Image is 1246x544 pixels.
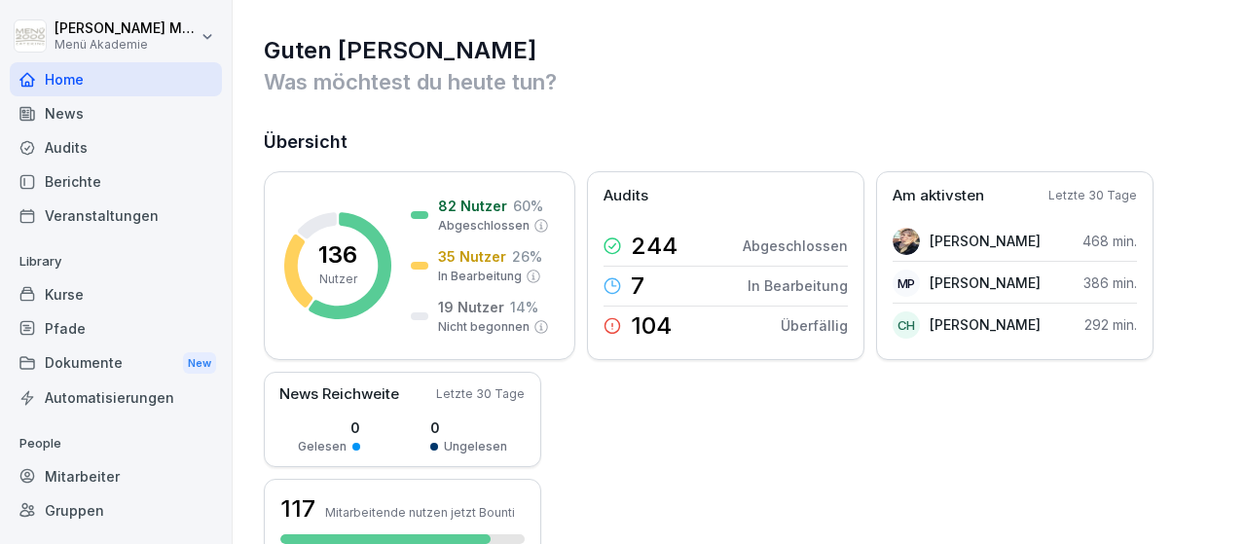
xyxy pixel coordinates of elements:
a: News [10,96,222,130]
a: Pfade [10,311,222,345]
p: Mitarbeitende nutzen jetzt Bounti [325,505,515,520]
p: [PERSON_NAME] [930,231,1041,251]
div: Dokumente [10,345,222,381]
p: Nicht begonnen [438,318,530,336]
p: Gelesen [298,438,347,455]
p: 14 % [510,297,538,317]
p: 35 Nutzer [438,246,506,267]
div: MP [893,270,920,297]
div: CH [893,311,920,339]
a: Berichte [10,164,222,199]
p: 82 Nutzer [438,196,507,216]
a: DokumenteNew [10,345,222,381]
p: Am aktivsten [893,185,984,207]
p: 136 [318,243,357,267]
p: Abgeschlossen [438,217,530,235]
a: Veranstaltungen [10,199,222,233]
h2: Übersicht [264,128,1217,156]
p: People [10,428,222,459]
p: 104 [631,314,672,338]
p: 386 min. [1083,272,1137,293]
p: Letzte 30 Tage [1048,187,1137,204]
p: News Reichweite [279,383,399,406]
p: 26 % [512,246,542,267]
h3: 117 [280,492,315,526]
p: Überfällig [781,315,848,336]
p: 0 [298,417,360,438]
p: Letzte 30 Tage [436,385,525,403]
p: 0 [430,417,507,438]
a: Automatisierungen [10,381,222,415]
h1: Guten [PERSON_NAME] [264,35,1217,66]
p: Nutzer [319,271,357,288]
a: Home [10,62,222,96]
p: Was möchtest du heute tun? [264,66,1217,97]
a: Mitarbeiter [10,459,222,493]
p: Library [10,246,222,277]
p: 60 % [513,196,543,216]
p: Abgeschlossen [743,236,848,256]
p: [PERSON_NAME] [930,314,1041,335]
a: Gruppen [10,493,222,527]
p: 292 min. [1084,314,1137,335]
div: New [183,352,216,375]
a: Kurse [10,277,222,311]
p: 244 [631,235,678,258]
a: Audits [10,130,222,164]
p: 19 Nutzer [438,297,504,317]
p: 7 [631,274,644,298]
p: In Bearbeitung [438,268,522,285]
p: In Bearbeitung [748,275,848,296]
p: Audits [604,185,648,207]
p: Menü Akademie [55,38,197,52]
p: [PERSON_NAME] Macke [55,20,197,37]
p: Ungelesen [444,438,507,455]
p: [PERSON_NAME] [930,272,1041,293]
p: 468 min. [1082,231,1137,251]
img: syd7a01ig5yavmmoz8r8hfus.png [893,228,920,255]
